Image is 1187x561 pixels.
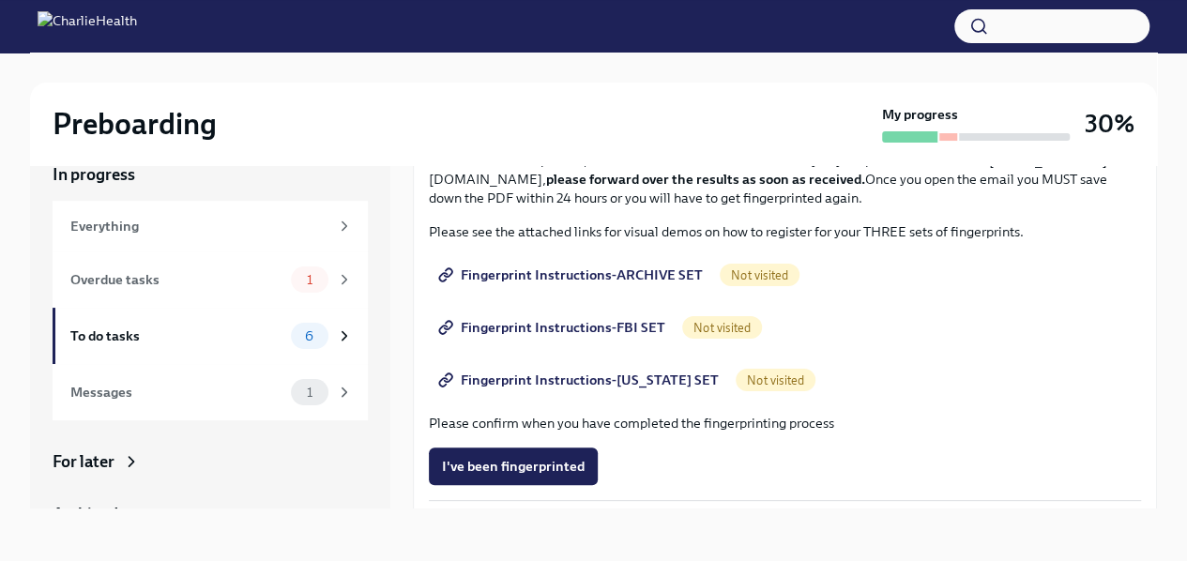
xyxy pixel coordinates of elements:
[442,457,585,476] span: I've been fingerprinted
[70,382,283,402] div: Messages
[429,256,716,294] a: Fingerprint Instructions-ARCHIVE SET
[1085,107,1134,141] h3: 30%
[53,364,368,420] a: Messages1
[70,269,283,290] div: Overdue tasks
[53,251,368,308] a: Overdue tasks1
[442,318,665,337] span: Fingerprint Instructions-FBI SET
[296,386,324,400] span: 1
[53,503,368,525] a: Archived
[442,265,703,284] span: Fingerprint Instructions-ARCHIVE SET
[882,105,958,124] strong: My progress
[546,171,865,188] strong: please forward over the results as soon as received.
[53,308,368,364] a: To do tasks6
[294,329,325,343] span: 6
[296,273,324,287] span: 1
[429,151,1141,207] p: Please note: Once printed, You will receive the FBI results directly to your personal email from ...
[53,450,114,473] div: For later
[53,450,368,473] a: For later
[429,222,1141,241] p: Please see the attached links for visual demos on how to register for your THREE sets of fingerpr...
[429,309,678,346] a: Fingerprint Instructions-FBI SET
[720,268,799,282] span: Not visited
[442,371,719,389] span: Fingerprint Instructions-[US_STATE] SET
[736,373,815,387] span: Not visited
[429,414,1141,432] p: Please confirm when you have completed the fingerprinting process
[53,105,217,143] h2: Preboarding
[53,163,368,186] a: In progress
[38,11,137,41] img: CharlieHealth
[70,216,328,236] div: Everything
[53,201,368,251] a: Everything
[70,326,283,346] div: To do tasks
[429,361,732,399] a: Fingerprint Instructions-[US_STATE] SET
[429,447,598,485] button: I've been fingerprinted
[682,321,762,335] span: Not visited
